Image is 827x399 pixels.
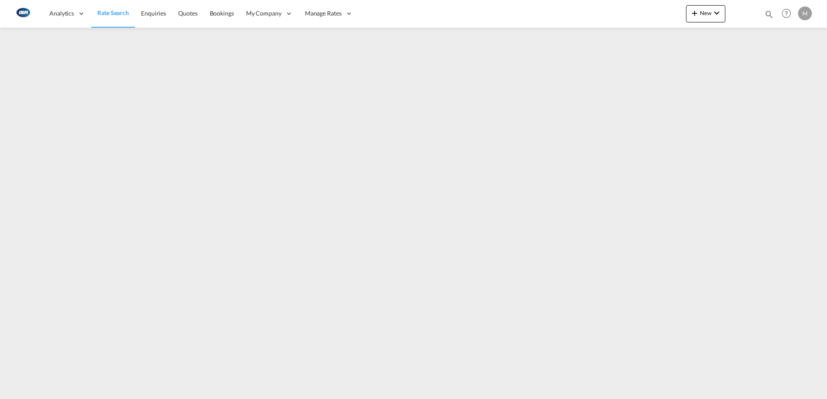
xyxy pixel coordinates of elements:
[210,9,234,17] span: Bookings
[686,5,725,22] button: icon-plus 400-fgNewicon-chevron-down
[178,9,197,17] span: Quotes
[689,8,700,18] md-icon: icon-plus 400-fg
[49,9,74,18] span: Analytics
[13,4,32,23] img: 1aa151c0c08011ec8d6f413816f9a227.png
[305,9,342,18] span: Manage Rates
[246,9,282,18] span: My Company
[689,9,722,16] span: New
[779,6,794,21] span: Help
[712,8,722,18] md-icon: icon-chevron-down
[97,9,129,16] span: Rate Search
[798,6,812,20] div: M
[764,9,774,22] div: icon-magnify
[764,9,774,19] md-icon: icon-magnify
[141,9,166,17] span: Enquiries
[779,6,798,22] div: Help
